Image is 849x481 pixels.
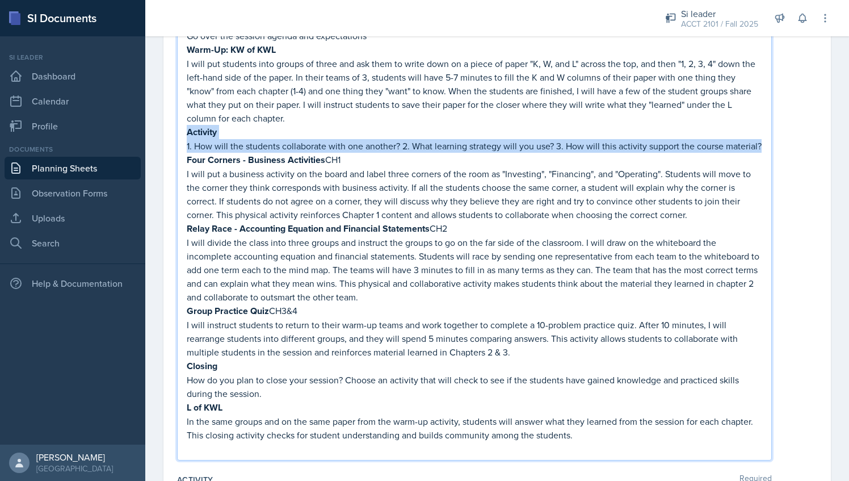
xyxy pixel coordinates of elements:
div: Help & Documentation [5,272,141,295]
a: Planning Sheets [5,157,141,179]
a: Observation Forms [5,182,141,204]
p: 1. How will the students collaborate with one another? 2. What learning strategy will you use? 3.... [187,139,762,153]
a: Uploads [5,207,141,229]
a: Dashboard [5,65,141,87]
p: CH2 [187,221,762,236]
strong: Relay Race - Accounting Equation and Financial Statements [187,222,430,235]
div: Si leader [5,52,141,62]
strong: L of KWL [187,401,222,414]
p: I will put students into groups of three and ask them to write down on a piece of paper "K, W, an... [187,57,762,125]
a: Calendar [5,90,141,112]
p: CH1 [187,153,762,167]
a: Profile [5,115,141,137]
strong: Closing [187,359,217,373]
div: Documents [5,144,141,154]
strong: Four Corners - Business Activities [187,153,325,166]
div: Si leader [681,7,758,20]
strong: Warm-Up: KW of KWL [187,43,276,56]
div: [PERSON_NAME] [36,451,113,463]
p: How do you plan to close your session? Choose an activity that will check to see if the students ... [187,373,762,400]
a: Search [5,232,141,254]
strong: Group Practice Quiz [187,304,269,317]
strong: Activity [187,126,217,139]
p: I will put a business activity on the board and label three corners of the room as "Investing", "... [187,167,762,221]
p: In the same groups and on the same paper from the warm-up activity, students will answer what the... [187,415,762,442]
p: I will instruct students to return to their warm-up teams and work together to complete a 10-prob... [187,318,762,359]
p: CH3&4 [187,304,762,318]
p: I will divide the class into three groups and instruct the groups to go on the far side of the cl... [187,236,762,304]
div: ACCT 2101 / Fall 2025 [681,18,758,30]
div: [GEOGRAPHIC_DATA] [36,463,113,474]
